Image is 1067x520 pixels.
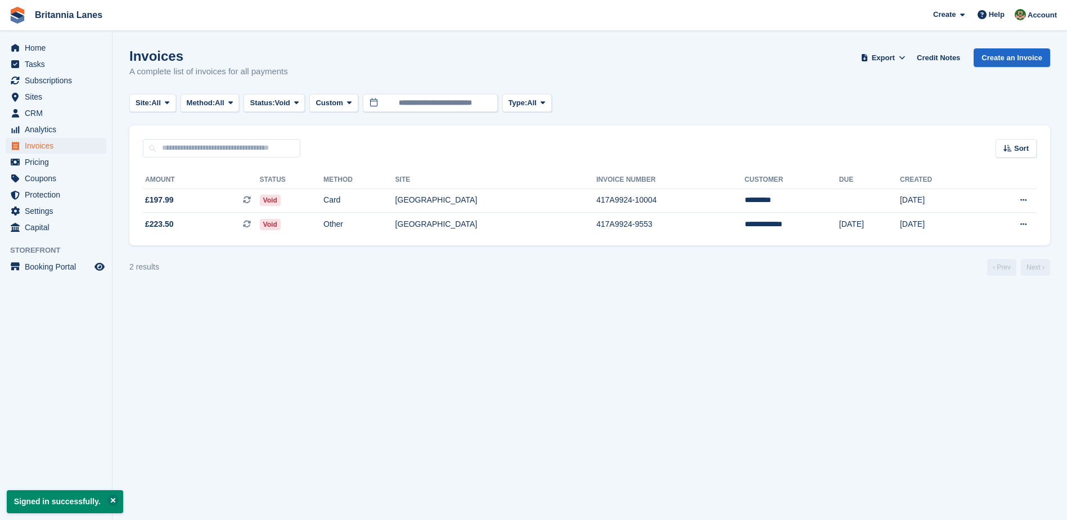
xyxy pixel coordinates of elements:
span: Sites [25,89,92,105]
span: £197.99 [145,194,174,206]
td: [DATE] [900,189,979,213]
a: Next [1021,259,1050,276]
a: menu [6,154,106,170]
a: Create an Invoice [974,48,1050,67]
a: menu [6,105,106,121]
span: All [527,97,537,109]
a: menu [6,40,106,56]
td: [GEOGRAPHIC_DATA] [395,213,597,236]
th: Status [260,171,323,189]
a: menu [6,73,106,88]
span: Account [1028,10,1057,21]
a: Credit Notes [912,48,965,67]
span: All [151,97,161,109]
p: A complete list of invoices for all payments [129,65,288,78]
span: Tasks [25,56,92,72]
a: menu [6,259,106,275]
span: Storefront [10,245,112,256]
img: Sam Wooldridge [1015,9,1026,20]
th: Due [839,171,900,189]
p: Signed in successfully. [7,490,123,513]
span: Settings [25,203,92,219]
nav: Page [985,259,1052,276]
td: Other [323,213,395,236]
th: Created [900,171,979,189]
td: 417A9924-9553 [596,213,745,236]
a: menu [6,219,106,235]
span: Invoices [25,138,92,154]
a: Previous [987,259,1016,276]
span: Site: [136,97,151,109]
span: Sort [1014,143,1029,154]
button: Type: All [502,94,552,113]
div: 2 results [129,261,159,273]
a: menu [6,89,106,105]
span: Help [989,9,1005,20]
span: Capital [25,219,92,235]
button: Site: All [129,94,176,113]
button: Custom [309,94,358,113]
span: Export [872,52,895,64]
button: Method: All [181,94,240,113]
span: All [215,97,224,109]
span: Subscriptions [25,73,92,88]
th: Customer [745,171,839,189]
a: menu [6,138,106,154]
a: menu [6,203,106,219]
span: Protection [25,187,92,203]
a: Preview store [93,260,106,274]
th: Method [323,171,395,189]
span: Home [25,40,92,56]
span: Custom [316,97,343,109]
th: Site [395,171,597,189]
span: Method: [187,97,215,109]
th: Invoice Number [596,171,745,189]
td: [DATE] [839,213,900,236]
a: Britannia Lanes [30,6,107,24]
td: Card [323,189,395,213]
span: Status: [250,97,274,109]
span: Void [275,97,290,109]
span: Booking Portal [25,259,92,275]
h1: Invoices [129,48,288,64]
span: Coupons [25,171,92,186]
td: [DATE] [900,213,979,236]
th: Amount [143,171,260,189]
span: Create [933,9,956,20]
span: Type: [508,97,528,109]
span: Analytics [25,122,92,137]
span: £223.50 [145,218,174,230]
td: 417A9924-10004 [596,189,745,213]
span: Pricing [25,154,92,170]
a: menu [6,171,106,186]
a: menu [6,56,106,72]
span: Void [260,219,281,230]
button: Export [858,48,908,67]
a: menu [6,122,106,137]
span: Void [260,195,281,206]
span: CRM [25,105,92,121]
button: Status: Void [244,94,305,113]
a: menu [6,187,106,203]
td: [GEOGRAPHIC_DATA] [395,189,597,213]
img: stora-icon-8386f47178a22dfd0bd8f6a31ec36ba5ce8667c1dd55bd0f319d3a0aa187defe.svg [9,7,26,24]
